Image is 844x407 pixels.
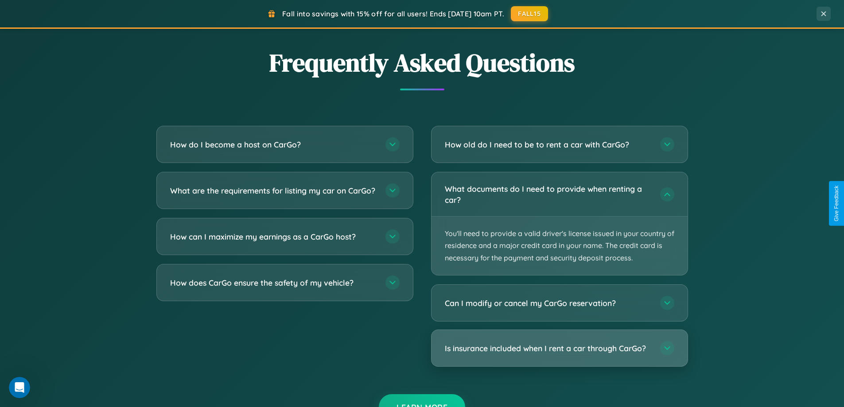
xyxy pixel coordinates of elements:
[445,343,651,354] h3: Is insurance included when I rent a car through CarGo?
[432,217,688,275] p: You'll need to provide a valid driver's license issued in your country of residence and a major c...
[445,183,651,205] h3: What documents do I need to provide when renting a car?
[170,139,377,150] h3: How do I become a host on CarGo?
[170,277,377,288] h3: How does CarGo ensure the safety of my vehicle?
[170,185,377,196] h3: What are the requirements for listing my car on CarGo?
[511,6,548,21] button: FALL15
[445,298,651,309] h3: Can I modify or cancel my CarGo reservation?
[156,46,688,80] h2: Frequently Asked Questions
[833,186,840,221] div: Give Feedback
[170,231,377,242] h3: How can I maximize my earnings as a CarGo host?
[282,9,504,18] span: Fall into savings with 15% off for all users! Ends [DATE] 10am PT.
[9,377,30,398] iframe: Intercom live chat
[445,139,651,150] h3: How old do I need to be to rent a car with CarGo?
